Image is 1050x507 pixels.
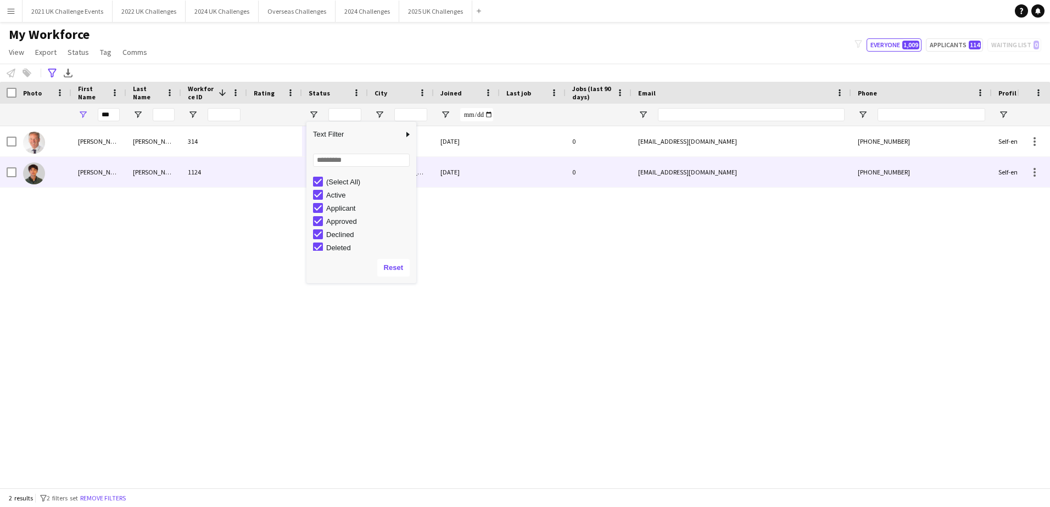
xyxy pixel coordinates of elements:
[375,89,387,97] span: City
[208,108,241,121] input: Workforce ID Filter Input
[309,110,319,120] button: Open Filter Menu
[181,126,247,156] div: 314
[326,204,413,212] div: Applicant
[902,41,919,49] span: 1,009
[858,89,877,97] span: Phone
[62,66,75,80] app-action-btn: Export XLSX
[188,84,214,101] span: Workforce ID
[306,122,416,283] div: Column Filter
[133,84,161,101] span: Last Name
[63,45,93,59] a: Status
[126,126,181,156] div: [PERSON_NAME]
[632,157,851,187] div: [EMAIL_ADDRESS][DOMAIN_NAME]
[31,45,61,59] a: Export
[326,178,413,186] div: (Select All)
[375,110,384,120] button: Open Filter Menu
[394,108,427,121] input: City Filter Input
[399,1,472,22] button: 2025 UK Challenges
[867,38,921,52] button: Everyone1,009
[126,157,181,187] div: [PERSON_NAME]
[878,108,985,121] input: Phone Filter Input
[926,38,983,52] button: Applicants114
[78,84,107,101] span: First Name
[969,41,981,49] span: 114
[306,175,416,320] div: Filter List
[572,84,612,101] span: Jobs (last 90 days)
[434,126,500,156] div: [DATE]
[23,132,45,154] img: BRIAN MALCOLM
[4,45,29,59] a: View
[998,110,1008,120] button: Open Filter Menu
[309,89,330,97] span: Status
[440,110,450,120] button: Open Filter Menu
[133,110,143,120] button: Open Filter Menu
[71,126,126,156] div: [PERSON_NAME]
[71,157,126,187] div: [PERSON_NAME]
[326,217,413,226] div: Approved
[188,110,198,120] button: Open Filter Menu
[336,1,399,22] button: 2024 Challenges
[460,108,493,121] input: Joined Filter Input
[254,89,275,97] span: Rating
[566,157,632,187] div: 0
[98,108,120,121] input: First Name Filter Input
[96,45,116,59] a: Tag
[851,157,992,187] div: [PHONE_NUMBER]
[181,157,247,187] div: 1124
[326,230,413,239] div: Declined
[306,125,403,144] span: Text Filter
[23,89,42,97] span: Photo
[851,126,992,156] div: [PHONE_NUMBER]
[23,1,113,22] button: 2021 UK Challenge Events
[118,45,152,59] a: Comms
[440,89,462,97] span: Joined
[328,108,361,121] input: Status Filter Input
[9,47,24,57] span: View
[506,89,531,97] span: Last job
[113,1,186,22] button: 2022 UK Challenges
[377,259,410,277] button: Reset
[9,26,90,43] span: My Workforce
[46,66,59,80] app-action-btn: Advanced filters
[638,110,648,120] button: Open Filter Menu
[122,47,147,57] span: Comms
[658,108,845,121] input: Email Filter Input
[632,126,851,156] div: [EMAIL_ADDRESS][DOMAIN_NAME]
[326,244,413,252] div: Deleted
[153,108,175,121] input: Last Name Filter Input
[68,47,89,57] span: Status
[998,89,1020,97] span: Profile
[35,47,57,57] span: Export
[566,126,632,156] div: 0
[23,162,45,184] img: Ian Wilson
[186,1,259,22] button: 2024 UK Challenges
[326,191,413,199] div: Active
[78,110,88,120] button: Open Filter Menu
[638,89,656,97] span: Email
[259,1,336,22] button: Overseas Challenges
[313,154,410,167] input: Search filter values
[47,494,78,502] span: 2 filters set
[858,110,868,120] button: Open Filter Menu
[434,157,500,187] div: [DATE]
[78,492,128,504] button: Remove filters
[100,47,111,57] span: Tag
